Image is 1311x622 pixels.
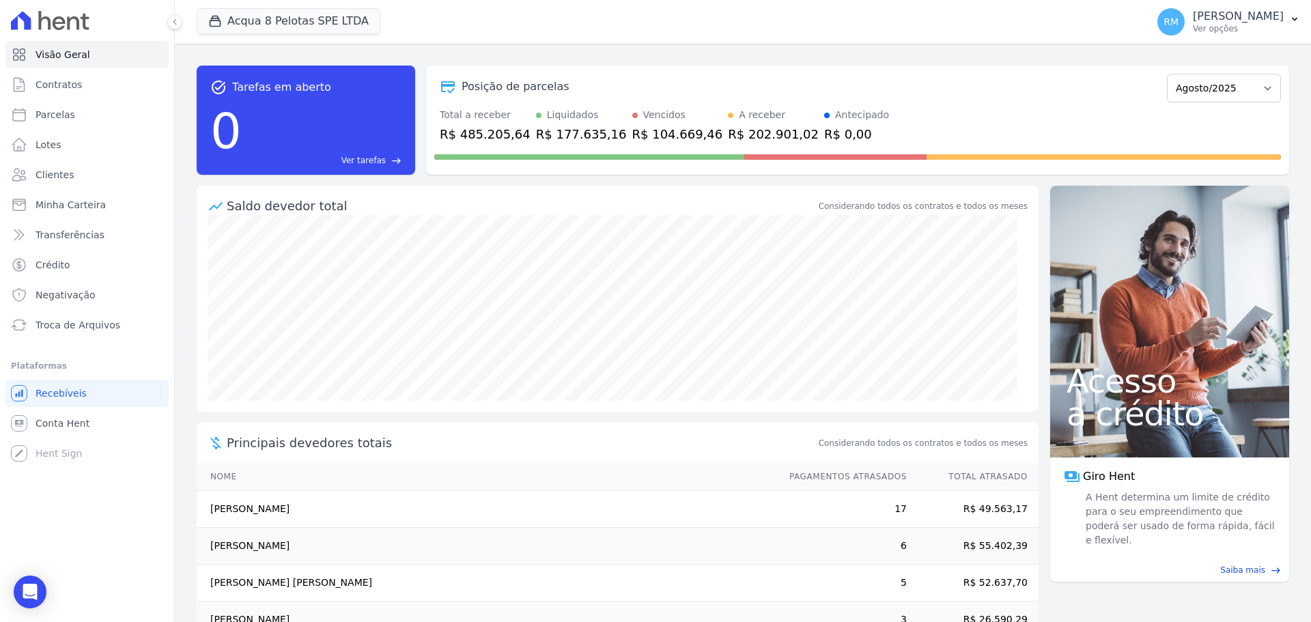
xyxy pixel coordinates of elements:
[739,108,785,122] div: A receber
[36,48,90,61] span: Visão Geral
[1271,565,1281,576] span: east
[632,125,723,143] div: R$ 104.669,46
[776,463,907,491] th: Pagamentos Atrasados
[5,191,169,218] a: Minha Carteira
[907,565,1039,602] td: R$ 52.637,70
[5,71,169,98] a: Contratos
[536,125,627,143] div: R$ 177.635,16
[1083,468,1135,485] span: Giro Hent
[11,358,163,374] div: Plataformas
[36,288,96,302] span: Negativação
[36,416,89,430] span: Conta Hent
[907,463,1039,491] th: Total Atrasado
[36,78,82,91] span: Contratos
[36,168,74,182] span: Clientes
[776,491,907,528] td: 17
[547,108,599,122] div: Liquidados
[1067,365,1273,397] span: Acesso
[247,154,401,167] a: Ver tarefas east
[835,108,889,122] div: Antecipado
[197,8,380,34] button: Acqua 8 Pelotas SPE LTDA
[5,311,169,339] a: Troca de Arquivos
[227,434,816,452] span: Principais devedores totais
[5,281,169,309] a: Negativação
[36,318,120,332] span: Troca de Arquivos
[1058,564,1281,576] a: Saiba mais east
[197,491,776,528] td: [PERSON_NAME]
[1220,564,1265,576] span: Saiba mais
[227,197,816,215] div: Saldo devedor total
[5,221,169,249] a: Transferências
[1193,23,1284,34] p: Ver opções
[643,108,686,122] div: Vencidos
[776,565,907,602] td: 5
[1146,3,1311,41] button: RM [PERSON_NAME] Ver opções
[907,491,1039,528] td: R$ 49.563,17
[728,125,819,143] div: R$ 202.901,02
[391,156,401,166] span: east
[5,161,169,188] a: Clientes
[5,41,169,68] a: Visão Geral
[14,576,46,608] div: Open Intercom Messenger
[232,79,331,96] span: Tarefas em aberto
[462,79,569,95] div: Posição de parcelas
[819,200,1028,212] div: Considerando todos os contratos e todos os meses
[819,437,1028,449] span: Considerando todos os contratos e todos os meses
[824,125,889,143] div: R$ 0,00
[210,79,227,96] span: task_alt
[5,410,169,437] a: Conta Hent
[210,96,242,167] div: 0
[341,154,386,167] span: Ver tarefas
[5,131,169,158] a: Lotes
[36,228,104,242] span: Transferências
[776,528,907,565] td: 6
[5,101,169,128] a: Parcelas
[5,251,169,279] a: Crédito
[36,258,70,272] span: Crédito
[1193,10,1284,23] p: [PERSON_NAME]
[197,528,776,565] td: [PERSON_NAME]
[1083,490,1275,548] span: A Hent determina um limite de crédito para o seu empreendimento que poderá ser usado de forma ráp...
[36,138,61,152] span: Lotes
[197,463,776,491] th: Nome
[36,198,106,212] span: Minha Carteira
[1164,17,1179,27] span: RM
[440,108,531,122] div: Total a receber
[197,565,776,602] td: [PERSON_NAME] [PERSON_NAME]
[5,380,169,407] a: Recebíveis
[1067,397,1273,430] span: a crédito
[36,386,87,400] span: Recebíveis
[907,528,1039,565] td: R$ 55.402,39
[36,108,75,122] span: Parcelas
[440,125,531,143] div: R$ 485.205,64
